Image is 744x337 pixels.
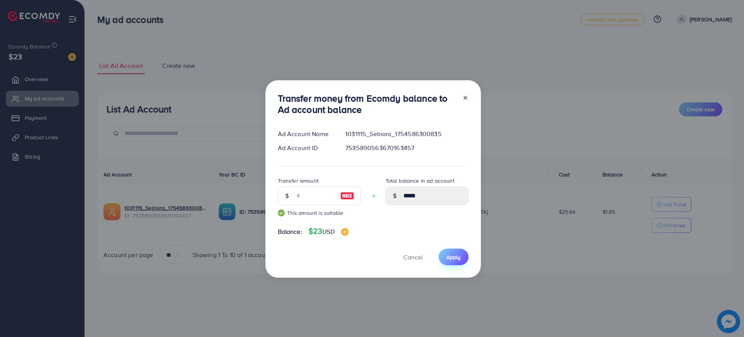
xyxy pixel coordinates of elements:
img: image [341,228,349,236]
span: USD [322,227,334,236]
span: Apply [446,253,461,261]
img: guide [278,209,285,216]
span: Cancel [403,253,423,261]
h3: Transfer money from Ecomdy balance to Ad account balance [278,93,456,115]
div: Ad Account ID [272,143,339,152]
label: Transfer amount [278,177,319,185]
img: image [340,191,354,200]
small: This amount is suitable [278,209,361,217]
button: Apply [439,249,468,265]
h4: $23 [308,226,349,236]
div: 1031115_Selnora_1754586300835 [339,130,474,138]
div: Ad Account Name [272,130,339,138]
button: Cancel [394,249,432,265]
span: Balance: [278,227,302,236]
div: 7535890563670163457 [339,143,474,152]
label: Total balance in ad account [386,177,455,185]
